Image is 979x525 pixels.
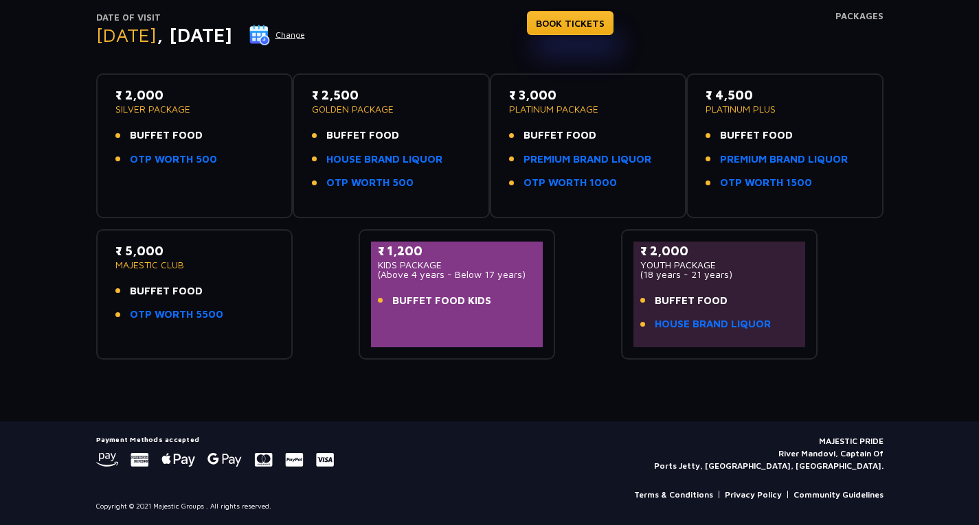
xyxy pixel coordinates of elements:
p: KIDS PACKAGE [378,260,537,270]
h5: Payment Methods accepted [96,435,334,443]
button: Change [249,24,306,46]
span: BUFFET FOOD [130,128,203,143]
span: BUFFET FOOD KIDS [392,293,491,309]
p: Date of Visit [96,11,306,25]
p: ₹ 5,000 [115,242,274,260]
a: OTP WORTH 500 [130,152,217,167]
p: SILVER PACKAGE [115,104,274,114]
span: BUFFET FOOD [720,128,793,143]
p: ₹ 3,000 [509,86,668,104]
span: BUFFET FOOD [524,128,596,143]
p: GOLDEN PACKAGE [312,104,471,114]
span: [DATE] [96,23,157,46]
p: (Above 4 years - Below 17 years) [378,270,537,279]
p: ₹ 2,500 [312,86,471,104]
p: YOUTH PACKAGE [640,260,799,270]
p: Copyright © 2021 Majestic Groups . All rights reserved. [96,501,271,511]
span: BUFFET FOOD [130,283,203,299]
a: Privacy Policy [725,489,782,501]
a: OTP WORTH 1500 [720,175,812,191]
p: (18 years - 21 years) [640,270,799,279]
p: ₹ 1,200 [378,242,537,260]
p: PLATINUM PACKAGE [509,104,668,114]
a: HOUSE BRAND LIQUOR [326,152,442,167]
a: OTP WORTH 500 [326,175,414,191]
p: MAJESTIC CLUB [115,260,274,270]
p: ₹ 4,500 [706,86,864,104]
span: BUFFET FOOD [326,128,399,143]
a: PREMIUM BRAND LIQUOR [720,152,848,167]
a: OTP WORTH 1000 [524,175,617,191]
span: , [DATE] [157,23,232,46]
span: BUFFET FOOD [655,293,728,309]
p: ₹ 2,000 [115,86,274,104]
a: BOOK TICKETS [527,11,614,35]
a: PREMIUM BRAND LIQUOR [524,152,651,167]
p: MAJESTIC PRIDE River Mandovi, Captain Of Ports Jetty, [GEOGRAPHIC_DATA], [GEOGRAPHIC_DATA]. [654,435,884,472]
p: PLATINUM PLUS [706,104,864,114]
a: OTP WORTH 5500 [130,307,223,323]
a: Terms & Conditions [634,489,713,501]
p: ₹ 2,000 [640,242,799,260]
a: HOUSE BRAND LIQUOR [655,316,771,332]
a: Community Guidelines [794,489,884,501]
h4: Packages [835,11,884,60]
